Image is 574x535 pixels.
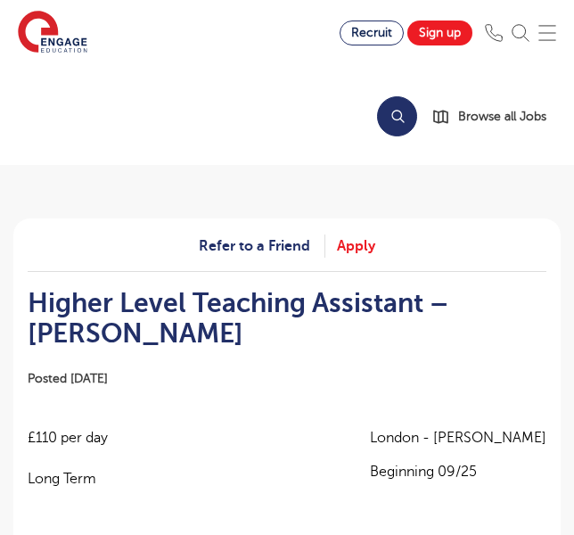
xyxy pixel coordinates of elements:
[431,106,561,127] a: Browse all Jobs
[340,21,404,45] a: Recruit
[370,462,546,481] p: Beginning 09/25
[28,467,108,490] p: Long Term
[377,96,417,136] button: Search
[370,426,546,449] span: London - [PERSON_NAME]
[512,24,529,42] img: Search
[337,235,375,258] a: Apply
[18,11,87,55] img: Engage Education
[199,235,325,258] a: Refer to a Friend
[351,26,392,39] span: Recruit
[407,21,472,45] a: Sign up
[28,372,108,385] span: Posted [DATE]
[458,106,546,127] span: Browse all Jobs
[28,288,546,349] h1: Higher Level Teaching Assistant – [PERSON_NAME]
[28,426,108,449] p: £110 per day
[538,24,556,42] img: Mobile Menu
[485,24,503,42] img: Phone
